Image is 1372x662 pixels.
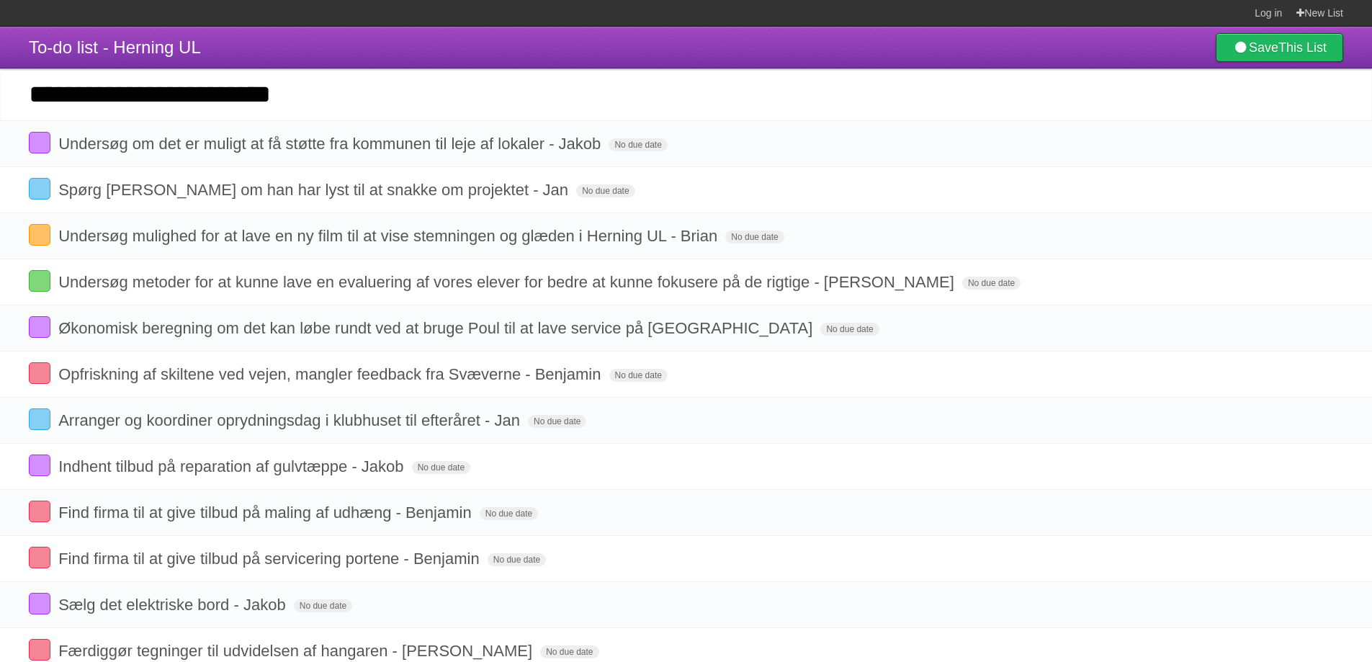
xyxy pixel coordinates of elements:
[29,547,50,568] label: Done
[58,411,524,429] span: Arranger og koordiner oprydningsdag i klubhuset til efteråret - Jan
[58,550,483,568] span: Find firma til at give tilbud på servicering portene - Benjamin
[29,132,50,153] label: Done
[962,277,1021,290] span: No due date
[480,507,538,520] span: No due date
[412,461,470,474] span: No due date
[488,553,546,566] span: No due date
[29,270,50,292] label: Done
[528,415,586,428] span: No due date
[609,369,668,382] span: No due date
[58,273,958,291] span: Undersøg metoder for at kunne lave en evaluering af vores elever for bedre at kunne fokusere på d...
[29,362,50,384] label: Done
[58,504,475,522] span: Find firma til at give tilbud på maling af udhæng - Benjamin
[58,642,536,660] span: Færdiggør tegninger til udvidelsen af hangaren - [PERSON_NAME]
[29,37,201,57] span: To-do list - Herning UL
[58,596,290,614] span: Sælg det elektriske bord - Jakob
[58,457,407,475] span: Indhent tilbud på reparation af gulvtæppe - Jakob
[29,316,50,338] label: Done
[29,408,50,430] label: Done
[29,639,50,661] label: Done
[29,224,50,246] label: Done
[58,365,604,383] span: Opfriskning af skiltene ved vejen, mangler feedback fra Svæverne - Benjamin
[1216,33,1343,62] a: SaveThis List
[29,593,50,614] label: Done
[58,319,816,337] span: Økonomisk beregning om det kan løbe rundt ved at bruge Poul til at lave service på [GEOGRAPHIC_DATA]
[725,231,784,243] span: No due date
[820,323,879,336] span: No due date
[609,138,667,151] span: No due date
[540,645,598,658] span: No due date
[58,181,572,199] span: Spørg [PERSON_NAME] om han har lyst til at snakke om projektet - Jan
[29,178,50,200] label: Done
[29,455,50,476] label: Done
[576,184,635,197] span: No due date
[294,599,352,612] span: No due date
[1278,40,1327,55] b: This List
[29,501,50,522] label: Done
[58,227,721,245] span: Undersøg mulighed for at lave en ny film til at vise stemningen og glæden i Herning UL - Brian
[58,135,604,153] span: Undersøg om det er muligt at få støtte fra kommunen til leje af lokaler - Jakob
